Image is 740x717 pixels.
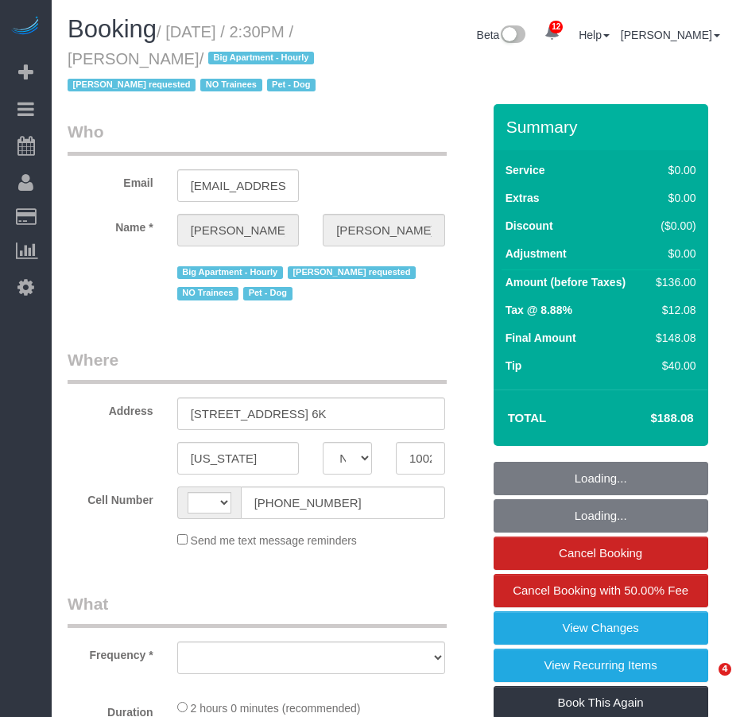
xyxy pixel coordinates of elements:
a: Help [579,29,610,41]
div: $148.08 [649,330,695,346]
div: $0.00 [649,162,695,178]
a: Beta [477,29,526,41]
input: First Name [177,214,300,246]
span: Booking [68,15,157,43]
legend: What [68,592,447,628]
span: Big Apartment - Hourly [177,266,283,279]
label: Cell Number [56,486,165,508]
span: NO Trainees [200,79,262,91]
span: NO Trainees [177,287,238,300]
label: Name * [56,214,165,235]
legend: Where [68,348,447,384]
span: Pet - Dog [243,287,292,300]
div: ($0.00) [649,218,695,234]
a: 12 [537,16,568,51]
label: Frequency * [56,641,165,663]
input: Last Name [323,214,445,246]
label: Extras [506,190,540,206]
label: Email [56,169,165,191]
span: 12 [549,21,563,33]
span: 2 hours 0 minutes (recommended) [191,702,361,715]
div: $136.00 [649,274,695,290]
h3: Summary [506,118,700,136]
legend: Who [68,120,447,156]
span: [PERSON_NAME] requested [288,266,416,279]
span: Pet - Dog [267,79,316,91]
small: / [DATE] / 2:30PM / [PERSON_NAME] [68,23,320,95]
label: Tip [506,358,522,374]
label: Discount [506,218,553,234]
a: View Recurring Items [494,649,708,682]
label: Address [56,397,165,419]
div: $12.08 [649,302,695,318]
span: Cancel Booking with 50.00% Fee [513,583,688,597]
div: $40.00 [649,358,695,374]
span: Big Apartment - Hourly [208,52,314,64]
input: Email [177,169,300,202]
iframe: Intercom live chat [686,663,724,701]
a: Cancel Booking with 50.00% Fee [494,574,708,607]
h4: $188.08 [602,412,693,425]
label: Adjustment [506,246,567,262]
div: $0.00 [649,246,695,262]
span: Send me text message reminders [191,534,357,547]
a: [PERSON_NAME] [621,29,720,41]
img: New interface [499,25,525,46]
input: Cell Number [241,486,445,519]
img: Automaid Logo [10,16,41,38]
a: View Changes [494,611,708,645]
label: Tax @ 8.88% [506,302,572,318]
label: Final Amount [506,330,576,346]
a: Cancel Booking [494,537,708,570]
input: Zip Code [396,442,445,475]
label: Service [506,162,545,178]
span: [PERSON_NAME] requested [68,79,196,91]
div: $0.00 [649,190,695,206]
label: Amount (before Taxes) [506,274,626,290]
input: City [177,442,300,475]
strong: Total [508,411,547,424]
span: 4 [719,663,731,676]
